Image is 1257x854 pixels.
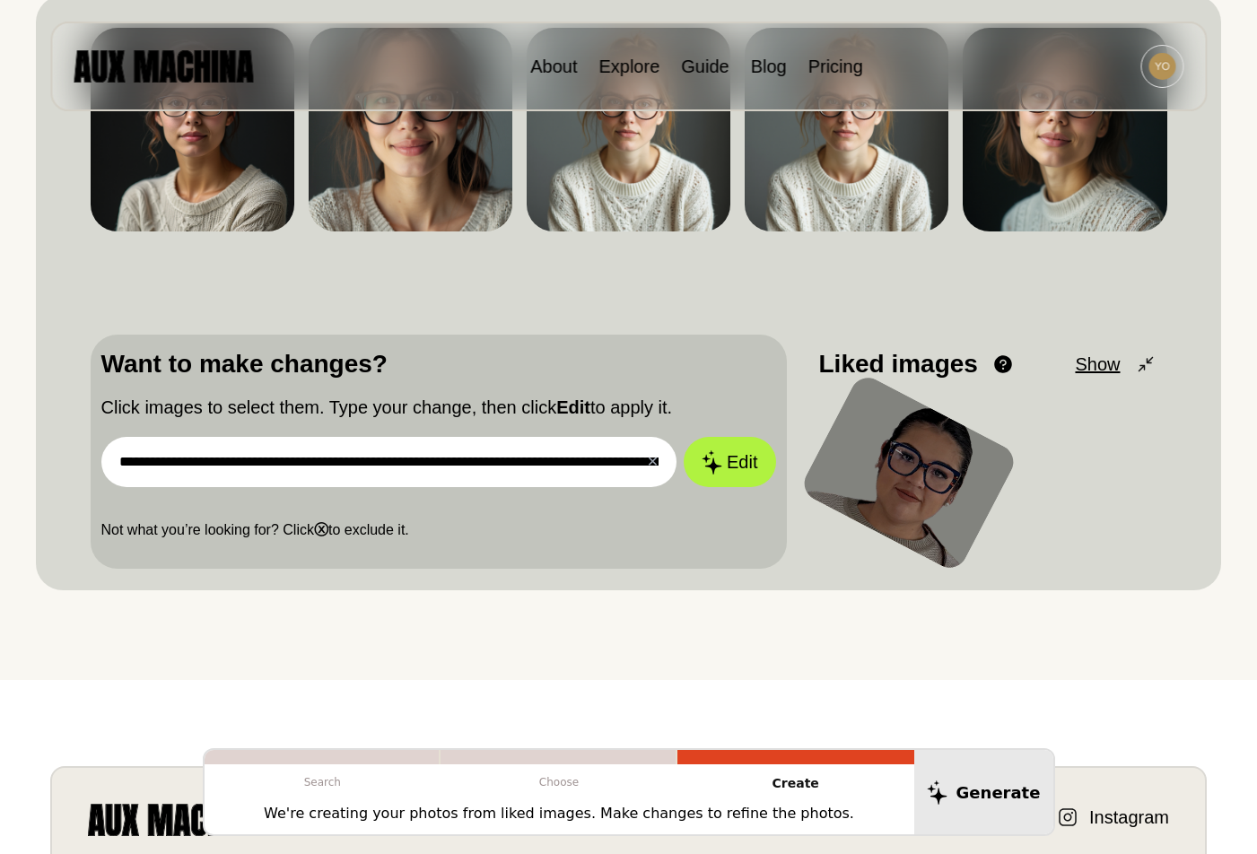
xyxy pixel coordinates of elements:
img: AUX MACHINA [74,50,253,82]
img: Search result [745,28,948,231]
a: About [530,57,577,76]
p: Click images to select them. Type your change, then click to apply it. [101,394,776,421]
span: Show [1075,351,1120,378]
p: We're creating your photos from liked images. Make changes to refine the photos. [264,803,854,824]
p: Create [677,764,914,803]
button: Generate [914,750,1053,834]
p: Search [205,764,441,800]
p: Want to make changes? [101,345,776,383]
img: Search result [963,28,1166,231]
b: Edit [556,397,590,417]
img: Search result [309,28,512,231]
img: Search result [527,28,730,231]
button: ✕ [647,451,659,473]
p: Choose [441,764,677,800]
button: Show [1075,351,1156,378]
img: Search result [91,28,294,231]
a: Blog [751,57,787,76]
p: Not what you’re looking for? Click to exclude it. [101,519,776,541]
button: Edit [684,437,775,487]
a: Guide [681,57,729,76]
img: Avatar [1148,53,1175,80]
b: ⓧ [314,522,328,537]
a: Pricing [808,57,863,76]
p: Liked images [819,345,978,383]
a: Explore [598,57,659,76]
